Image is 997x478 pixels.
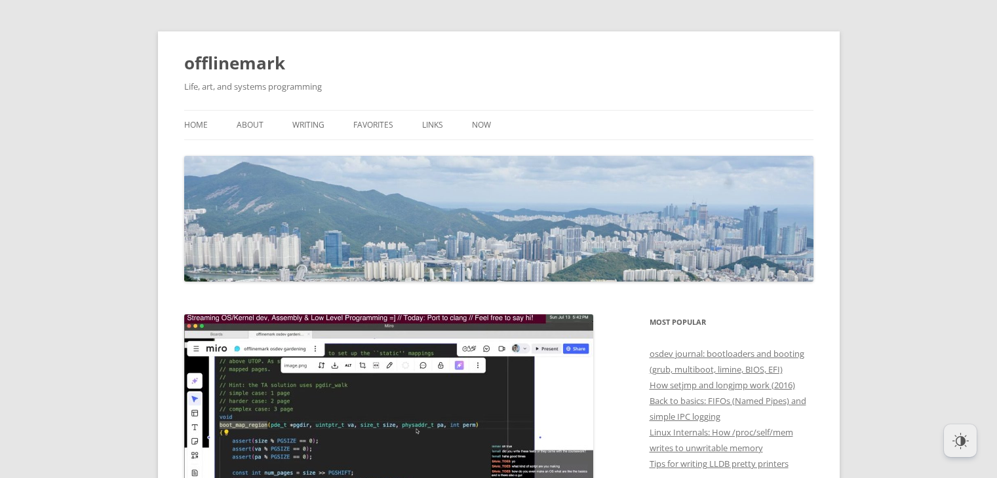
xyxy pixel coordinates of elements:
[422,111,443,139] a: Links
[184,79,813,94] h2: Life, art, and systems programming
[650,426,793,454] a: Linux Internals: How /proc/self/mem writes to unwritable memory
[184,47,285,79] a: offlinemark
[237,111,264,139] a: About
[650,314,813,330] h3: Most Popular
[650,395,806,422] a: Back to basics: FIFOs (Named Pipes) and simple IPC logging
[292,111,324,139] a: Writing
[650,379,795,391] a: How setjmp and longjmp work (2016)
[184,111,208,139] a: Home
[650,458,789,469] a: Tips for writing LLDB pretty printers
[353,111,393,139] a: Favorites
[472,111,491,139] a: Now
[650,348,804,375] a: osdev journal: bootloaders and booting (grub, multiboot, limine, BIOS, EFI)
[184,156,813,281] img: offlinemark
